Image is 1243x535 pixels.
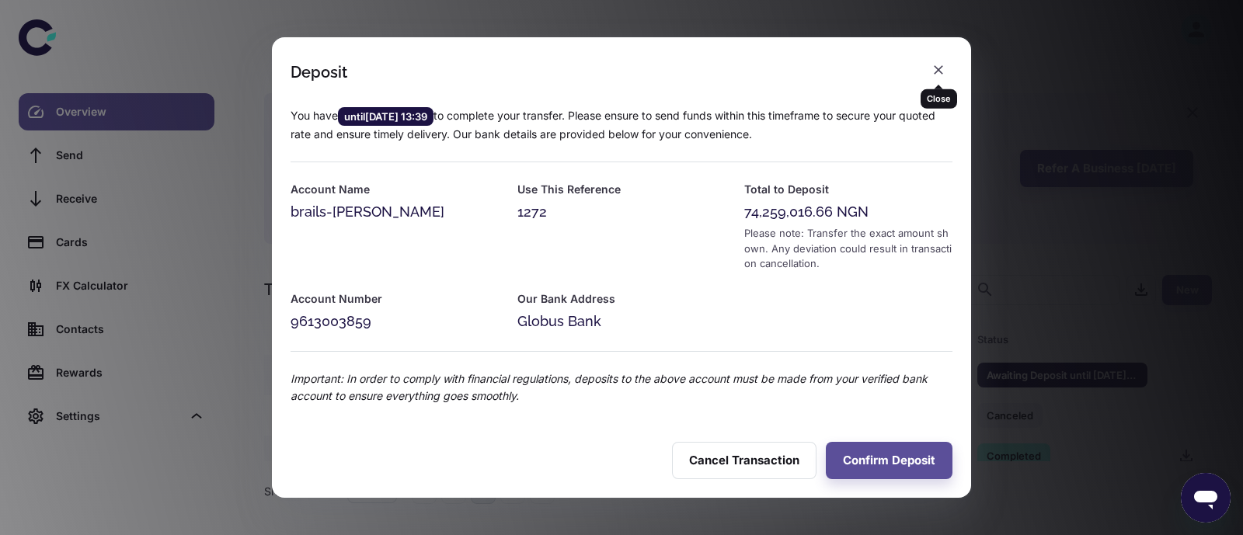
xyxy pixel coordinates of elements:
[291,290,499,307] h6: Account Number
[291,201,499,223] div: brails-[PERSON_NAME]
[291,63,347,82] div: Deposit
[826,442,952,479] button: Confirm Deposit
[517,290,726,307] h6: Our Bank Address
[744,181,952,198] h6: Total to Deposit
[672,442,816,479] button: Cancel Transaction
[291,311,499,332] div: 9613003859
[291,181,499,198] h6: Account Name
[517,181,726,198] h6: Use This Reference
[291,107,952,143] p: You have to complete your transfer. Please ensure to send funds within this timeframe to secure y...
[517,201,726,223] div: 1272
[291,370,952,405] p: Important: In order to comply with financial regulations, deposits to the above account must be m...
[744,201,952,223] div: 74,259,016.66 NGN
[744,226,952,272] div: Please note: Transfer the exact amount shown. Any deviation could result in transaction cancellat...
[1181,473,1231,523] iframe: Button to launch messaging window
[921,89,957,109] div: Close
[517,311,726,332] div: Globus Bank
[338,109,433,124] span: until [DATE] 13:39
